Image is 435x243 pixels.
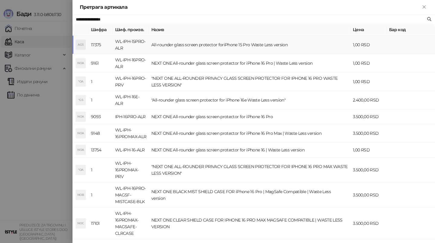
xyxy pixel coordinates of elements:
[149,143,350,157] td: NEXT ONE All-rounder glass screen protector for iPhone 16 | Waste Less version
[76,219,85,228] div: NOC
[149,124,350,143] td: NEXT ONE All-rounder glass screen protector for iPhone 16 Pro Max | Waste Less version
[113,208,149,239] td: WL-IPH-16PROMAX-MAGSAFE-CLRCASE
[149,36,350,54] td: All-rounder glass screen protector foriPhone 15 Pro Waste Less version
[113,91,149,109] td: WL-IPH-16E-ALR
[89,73,113,91] td: 1
[89,157,113,183] td: 1
[89,91,113,109] td: 1
[350,36,387,54] td: 1,00 RSD
[149,73,350,91] td: "NEXT ONE ALL-ROUNDER PRIVACY GLASS SCREEN PROTECTOR FOR IPHONE 16 PRO WASTE LESS VERSION"
[149,54,350,73] td: NEXT ONE All-rounder glass screen protector for iPhone 16 Pro | Waste Less version
[149,91,350,109] td: "All-rounder glass screen protector for iPhone 16e Waste Less version"
[149,183,350,208] td: NEXT ONE BLACK MIST SHIELD CASE FOR iPhone 16 Pro | MagSafe Compatible | Waste Less version
[350,183,387,208] td: 3.500,00 RSD
[113,54,149,73] td: WL-IPH-16PRO- ALR
[387,24,435,36] th: Бар код
[76,58,85,68] div: NOA
[350,54,387,73] td: 1,00 RSD
[89,36,113,54] td: 17375
[113,183,149,208] td: WL-IPH-16PRO-MAGSF-MISTCASE-BLK
[113,143,149,157] td: WL-IPH-16-ALR
[113,73,149,91] td: WL-IPH-16PRO-PRV
[149,24,350,36] th: Назив
[350,124,387,143] td: 3.500,00 RSD
[149,208,350,239] td: NEXT ONE CLEAR SHIELD CASE FOR IPHONE 16 PRO MAX MAGSAFE COMPATIBLE | WASTE LESS VERSION
[149,157,350,183] td: "NEXT ONE ALL-ROUNDER PRIVACY GLASS SCREEN PROTECTOR FOR IPHONE 16 PRO MAX WASTE LESS VERSION"
[80,4,420,11] div: Претрага артикала
[113,24,149,36] th: Шиф. произв.
[76,95,85,105] div: "GS
[89,54,113,73] td: 9161
[350,157,387,183] td: 3.500,00 RSD
[350,24,387,36] th: Цена
[76,128,85,138] div: NOA
[420,4,428,11] button: Close
[149,109,350,124] td: NEXT ONE All-rounder glass screen protector for iPhone 16 Pro
[350,208,387,239] td: 3.500,00 RSD
[89,143,113,157] td: 13754
[350,73,387,91] td: 1,00 RSD
[89,208,113,239] td: 17101
[76,165,85,175] div: "OA
[113,109,149,124] td: IPH-16PRO-ALR
[89,124,113,143] td: 9148
[76,112,85,121] div: NOA
[76,40,85,50] div: AGS
[76,190,85,200] div: NOB
[89,109,113,124] td: 9093
[350,91,387,109] td: 2.400,00 RSD
[76,145,85,155] div: NOA
[113,157,149,183] td: WL-IPH-16PROMAX-PRV
[350,109,387,124] td: 3.500,00 RSD
[350,143,387,157] td: 1,00 RSD
[89,183,113,208] td: 1
[113,124,149,143] td: WL-IPH-16PROMAX-ALR
[76,77,85,86] div: "OA
[89,24,113,36] th: Шифра
[113,36,149,54] td: WL-IPH-15PRO-ALR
